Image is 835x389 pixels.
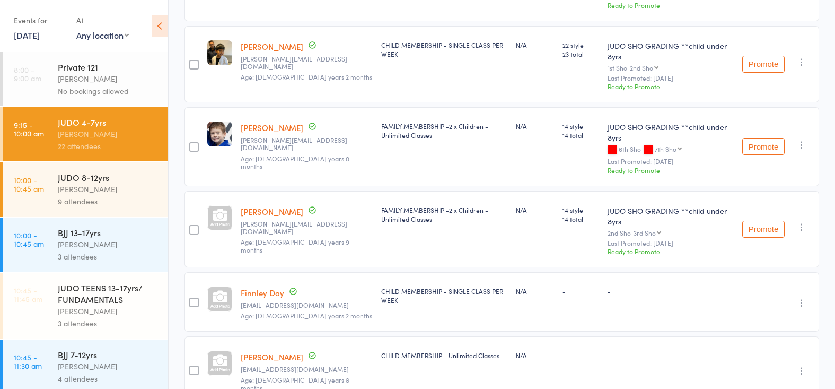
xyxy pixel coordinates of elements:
[58,317,159,330] div: 3 attendees
[630,64,653,71] div: 2nd Sho
[14,231,44,248] time: 10:00 - 10:45 am
[562,49,599,58] span: 23 total
[608,40,734,62] div: JUDO SHO GRADING **child under 8yrs
[381,205,507,223] div: FAMILY MEMBERSHIP -2 x Children -Unlimited Classes
[3,107,168,161] a: 9:15 -10:00 amJUDO 4-7yrs[PERSON_NAME]22 attendees
[562,205,599,214] span: 14 style
[14,65,41,82] time: 8:00 - 9:00 am
[241,311,372,320] span: Age: [DEMOGRAPHIC_DATA] years 2 months
[562,214,599,223] span: 14 total
[241,41,303,52] a: [PERSON_NAME]
[381,351,507,360] div: CHILD MEMBERSHIP - Unlimited Classes
[608,229,734,236] div: 2nd Sho
[608,239,734,247] small: Last Promoted: [DATE]
[3,273,168,339] a: 10:45 -11:45 amJUDO TEENS 13-17yrs/ FUNDAMENTALS[PERSON_NAME]3 attendees
[381,122,507,140] div: FAMILY MEMBERSHIP -2 x Children -Unlimited Classes
[608,247,734,256] div: Ready to Promote
[562,122,599,131] span: 14 style
[608,158,734,165] small: Last Promoted: [DATE]
[608,145,734,154] div: 6th Sho
[58,128,159,140] div: [PERSON_NAME]
[516,122,554,131] div: N/A
[58,227,159,238] div: BJJ 13-17yrs
[14,29,40,41] a: [DATE]
[3,218,168,272] a: 10:00 -10:45 amBJJ 13-17yrs[PERSON_NAME]3 attendees
[241,351,303,362] a: [PERSON_NAME]
[516,351,554,360] div: N/A
[76,12,129,29] div: At
[241,206,303,217] a: [PERSON_NAME]
[58,140,159,152] div: 22 attendees
[14,120,44,137] time: 9:15 - 10:00 am
[207,40,232,65] img: image1737795829.png
[58,349,159,360] div: BJJ 7-12yrs
[3,162,168,217] a: 10:00 -10:45 amJUDO 8-12yrs[PERSON_NAME]9 attendees
[742,221,785,238] button: Promote
[608,205,734,227] div: JUDO SHO GRADING **child under 8yrs
[562,351,599,360] div: -
[608,82,734,91] div: Ready to Promote
[58,85,159,97] div: No bookings allowed
[58,305,159,317] div: [PERSON_NAME]
[516,287,554,296] div: N/A
[608,1,734,10] div: Ready to Promote
[58,195,159,208] div: 9 attendees
[58,73,159,85] div: [PERSON_NAME]
[562,40,599,49] span: 22 style
[76,29,129,41] div: Any location
[562,131,599,140] span: 14 total
[58,360,159,373] div: [PERSON_NAME]
[241,220,373,236] small: toby_cook@hotmail.com
[742,56,785,73] button: Promote
[381,40,507,58] div: CHILD MEMBERSHIP - SINGLE CLASS PER WEEK
[58,282,159,305] div: JUDO TEENS 13-17yrs/ FUNDAMENTALS
[241,72,372,81] span: Age: [DEMOGRAPHIC_DATA] years 2 months
[14,286,42,303] time: 10:45 - 11:45 am
[608,74,734,82] small: Last Promoted: [DATE]
[58,116,159,128] div: JUDO 4-7yrs
[241,154,349,170] span: Age: [DEMOGRAPHIC_DATA] years 0 months
[58,183,159,195] div: [PERSON_NAME]
[241,122,303,133] a: [PERSON_NAME]
[516,40,554,49] div: N/A
[58,238,159,250] div: [PERSON_NAME]
[58,250,159,263] div: 3 attendees
[241,301,373,309] small: dexta1988@gmail.com
[14,353,42,370] time: 10:45 - 11:30 am
[14,12,66,29] div: Events for
[241,366,373,373] small: keikom11@hotmail.com
[207,122,232,146] img: image1713123560.png
[655,145,676,152] div: 7th Sho
[58,61,159,73] div: Private 121
[14,176,44,193] time: 10:00 - 10:45 am
[608,166,734,175] div: Ready to Promote
[3,52,168,106] a: 8:00 -9:00 amPrivate 121[PERSON_NAME]No bookings allowed
[381,287,507,305] div: CHILD MEMBERSHIP - SINGLE CLASS PER WEEK
[608,351,734,360] div: -
[516,205,554,214] div: N/A
[241,136,373,152] small: toby_cook@hotmail.com
[241,287,284,298] a: Finnley Day
[241,237,349,254] span: Age: [DEMOGRAPHIC_DATA] years 9 months
[608,64,734,71] div: 1st Sho
[608,287,734,296] div: -
[58,171,159,183] div: JUDO 8-12yrs
[608,122,734,143] div: JUDO SHO GRADING **child under 8yrs
[241,55,373,71] small: Ianjit@hotmail.com
[562,287,599,296] div: -
[742,138,785,155] button: Promote
[58,373,159,385] div: 4 attendees
[634,229,656,236] div: 3rd Sho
